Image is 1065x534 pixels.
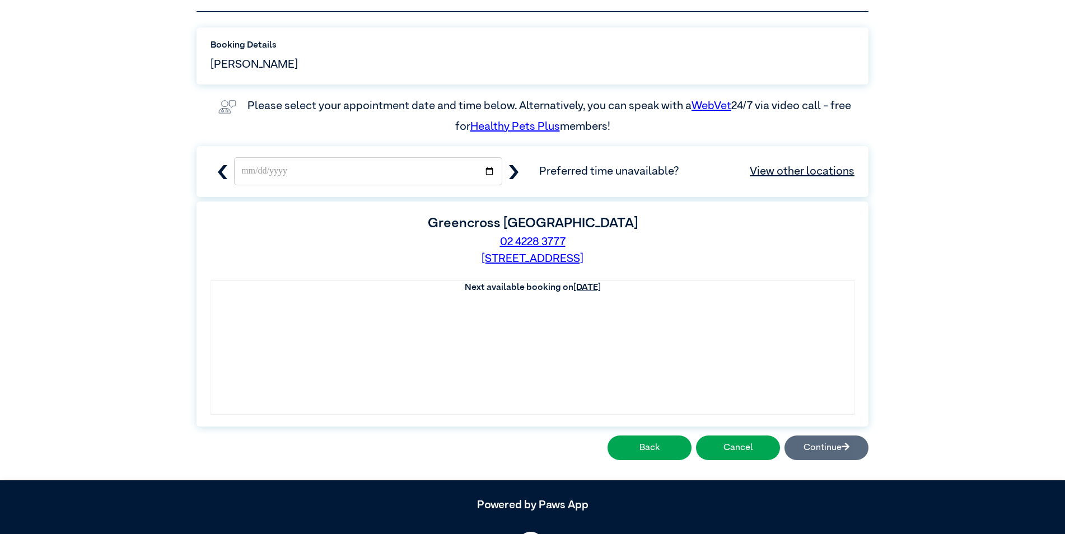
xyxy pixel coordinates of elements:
button: Back [608,435,692,460]
a: Healthy Pets Plus [470,121,560,132]
button: Cancel [696,435,780,460]
label: Booking Details [211,39,854,52]
a: 02 4228 3777 [500,236,566,247]
span: [PERSON_NAME] [211,56,298,73]
label: Greencross [GEOGRAPHIC_DATA] [428,217,638,230]
label: Please select your appointment date and time below. Alternatively, you can speak with a 24/7 via ... [247,100,853,132]
a: WebVet [692,100,731,111]
img: vet [214,96,241,118]
a: View other locations [750,163,854,180]
th: Next available booking on [211,281,854,294]
span: Preferred time unavailable? [539,163,854,180]
u: [DATE] [573,283,601,292]
a: [STREET_ADDRESS] [482,253,583,264]
h5: Powered by Paws App [197,498,868,512]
